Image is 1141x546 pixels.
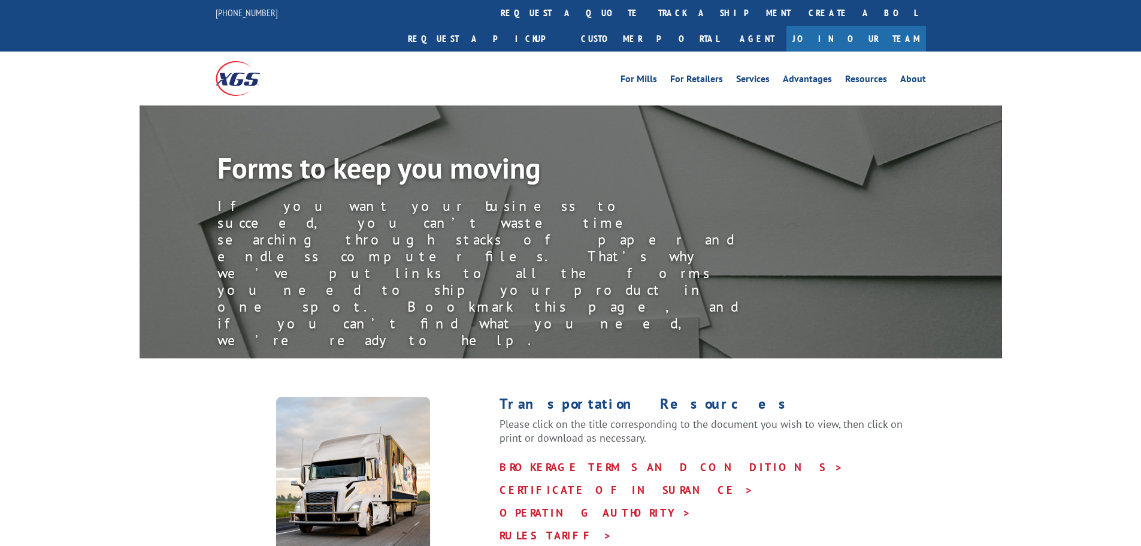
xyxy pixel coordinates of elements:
p: Please click on the title corresponding to the document you wish to view, then click on print or ... [500,417,926,457]
h1: Forms to keep you moving [217,153,756,188]
a: About [900,74,926,88]
a: Resources [845,74,887,88]
a: Advantages [783,74,832,88]
a: Customer Portal [572,26,728,52]
a: OPERATING AUTHORITY > [500,506,691,520]
a: Join Our Team [786,26,926,52]
a: Request a pickup [399,26,572,52]
a: For Retailers [670,74,723,88]
h1: Transportation Resources [500,397,926,417]
a: RULES TARIFF > [500,529,612,542]
a: BROKERAGE TERMS AND CONDITIONS > [500,460,843,474]
a: Services [736,74,770,88]
a: [PHONE_NUMBER] [216,7,278,19]
a: CERTIFICATE OF INSURANCE > [500,483,753,497]
div: If you want your business to succeed, you can’t waste time searching through stacks of paper and ... [217,198,756,349]
a: For Mills [621,74,657,88]
a: Agent [728,26,786,52]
